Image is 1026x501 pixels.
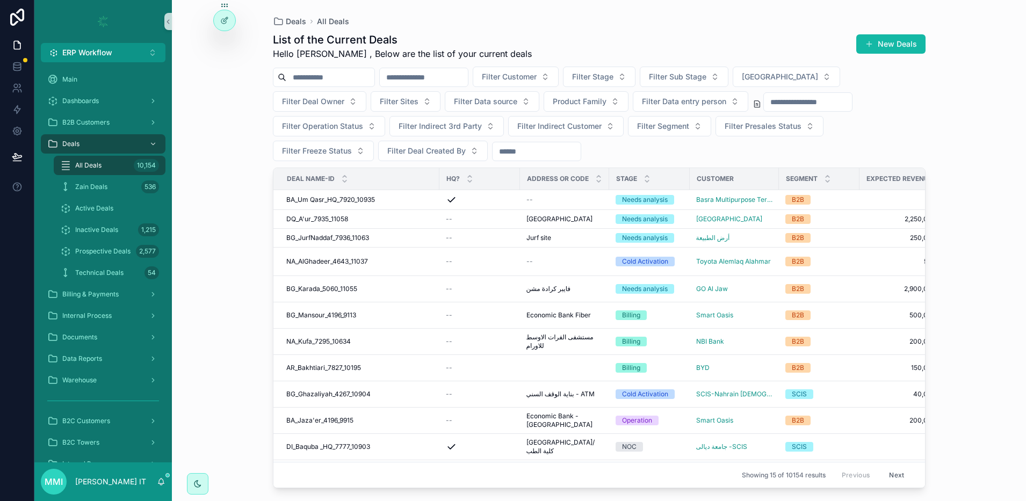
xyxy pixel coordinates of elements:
span: 40,000.00 [866,390,946,398]
a: 200,000.00 [866,337,946,346]
a: B2B Customers [41,113,165,132]
span: -- [446,416,452,425]
a: -- [526,257,603,266]
span: Hello [PERSON_NAME] , Below are the list of your current deals [273,47,532,60]
a: BA_Um Qasr_HQ_7920_10935 [286,195,433,204]
a: Toyota Alemlaq Alahmar [696,257,772,266]
span: HQ? [446,175,460,183]
span: -- [446,311,452,320]
a: Data Reports [41,349,165,368]
button: Select Button [473,67,559,87]
button: Select Button [389,116,504,136]
a: B2B [785,337,853,346]
span: BG_Ghazaliyah_4267_10904 [286,390,371,398]
a: BG_Ghazaliyah_4267_10904 [286,390,433,398]
div: Needs analysis [622,195,668,205]
a: جامعة ديالى -SCIS [696,442,772,451]
span: Expected Revenue [866,175,933,183]
a: BYD [696,364,710,372]
span: Economic Bank - [GEOGRAPHIC_DATA] [526,412,603,429]
span: Internal Process [62,311,112,320]
span: Showing 15 of 10154 results [742,471,826,480]
a: B2B [785,233,853,243]
button: Select Button [273,141,374,161]
button: Select Button [445,91,539,112]
a: Prospective Deals2,577 [54,242,165,261]
img: App logo [95,13,112,30]
a: Operation [616,416,683,425]
span: Filter Stage [572,71,613,82]
a: Basra Multipurpose Terminal [696,195,772,204]
span: -- [446,234,452,242]
span: Filter Deal Created By [387,146,466,156]
span: -- [526,195,533,204]
a: New Deals [856,34,926,54]
span: -- [446,337,452,346]
div: SCIS [792,389,807,399]
a: بناية الوقف السني - ATM [526,390,603,398]
a: GO Al Jaw [696,285,772,293]
button: Select Button [544,91,628,112]
a: B2B [785,195,853,205]
a: Smart Oasis [696,416,733,425]
span: 0.00 [866,195,946,204]
span: جامعة ديالى -SCIS [696,442,748,451]
a: Needs analysis [616,284,683,294]
span: Zain Deals [75,183,107,191]
button: Select Button [633,91,748,112]
span: Jurf site [526,234,551,242]
a: B2B [785,363,853,373]
a: فايبر كرادة مشن [526,285,603,293]
span: Active Deals [75,204,113,213]
a: Needs analysis [616,214,683,224]
span: مستشفى الفرات الاوسط للاورام [526,333,603,350]
div: Billing [622,310,640,320]
span: BA_Jaza'er_4196_9915 [286,416,353,425]
span: NA_AlGhadeer_4643_11037 [286,257,368,266]
a: BG_Mansour_4196_9113 [286,311,433,320]
div: B2B [792,337,804,346]
span: 150,000.00 [866,364,946,372]
a: Deals [41,134,165,154]
span: -- [446,215,452,223]
span: فايبر كرادة مشن [526,285,571,293]
div: Billing [622,337,640,346]
a: BG_Karada_5060_11055 [286,285,433,293]
a: -- [446,234,514,242]
span: ERP Workflow [62,47,112,58]
button: Select Button [733,67,840,87]
a: SCIS-Nahrain [DEMOGRAPHIC_DATA] Bank [696,390,772,398]
button: Select Button [273,91,366,112]
span: Documents [62,333,97,342]
span: Filter Indirect Customer [517,121,602,132]
a: Jurf site [526,234,603,242]
a: Zain Deals536 [54,177,165,197]
span: [GEOGRAPHIC_DATA] [696,215,762,223]
span: 500.00 [866,257,946,266]
span: BG_Karada_5060_11055 [286,285,357,293]
span: 250,000.00 [866,234,946,242]
span: Stage [616,175,637,183]
a: Inactive Deals1,215 [54,220,165,239]
div: Cold Activation [622,389,668,399]
div: Cold Activation [622,257,668,266]
span: Filter Deal Owner [282,96,344,107]
a: Internal Process [41,306,165,325]
a: Billing & Payments [41,285,165,304]
a: SCIS [785,442,853,452]
span: Inactive Deals [75,226,118,234]
span: MMI [45,475,63,488]
div: B2B [792,310,804,320]
span: -- [526,257,533,266]
span: 535.00 [866,442,946,451]
span: -- [446,364,452,372]
div: 1,215 [138,223,159,236]
span: Deal Name-ID [287,175,335,183]
a: AR_Bakhtiari_7827_10195 [286,364,433,372]
div: Operation [622,416,652,425]
a: Documents [41,328,165,347]
button: Select Button [716,116,823,136]
a: Internal Process [41,454,165,474]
